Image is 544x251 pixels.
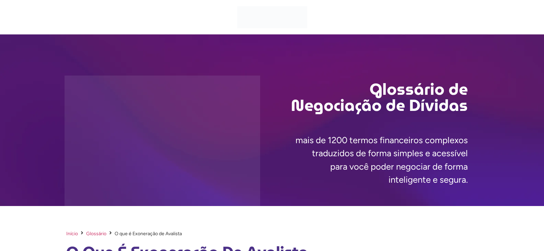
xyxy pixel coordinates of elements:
[272,81,468,113] h2: Glossário de Negociação de Dívidas
[272,134,468,186] p: mais de 1200 termos financeiros complexos traduzidos de forma simples e acessível para você poder...
[237,6,307,28] img: Cabe no Meu Bolso
[66,230,78,237] a: Início
[115,230,182,237] span: O que é Exoneração de Avalista
[86,230,106,237] a: Glossário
